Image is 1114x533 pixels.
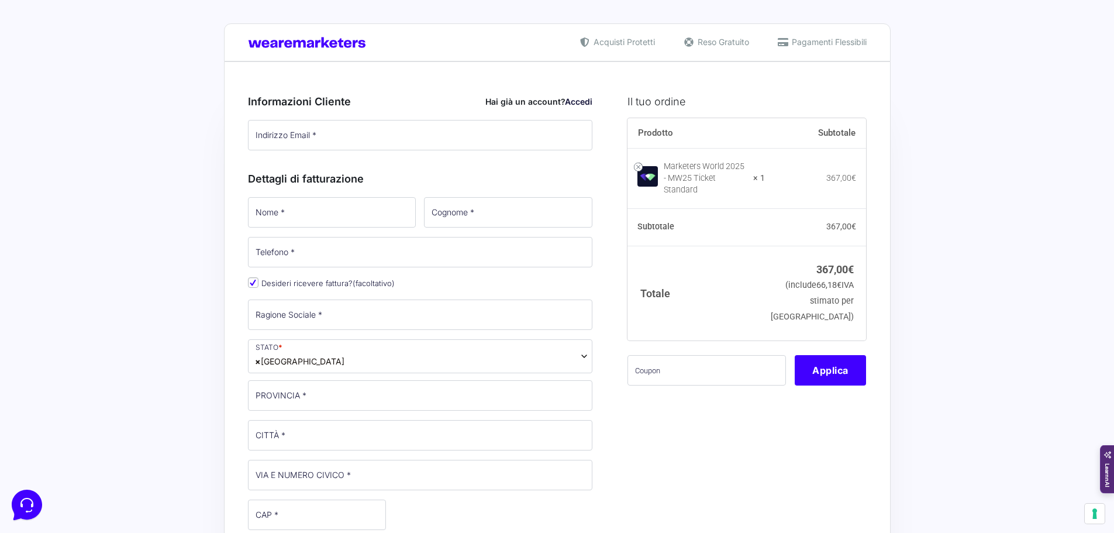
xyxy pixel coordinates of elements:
h3: Informazioni Cliente [248,94,593,109]
input: Indirizzo Email * [248,120,593,150]
span: (facoltativo) [353,278,395,288]
input: Desideri ricevere fattura?(facoltativo) [248,277,258,288]
span: Inizia una conversazione [76,105,173,115]
button: Le tue preferenze relative al consenso per le tecnologie di tracciamento [1085,504,1105,524]
span: € [851,173,856,183]
input: Coupon [627,355,786,386]
span: Acquisti Protetti [591,36,655,48]
button: Inizia una conversazione [19,98,215,122]
input: CAP * [248,500,386,530]
span: × [255,355,261,367]
small: (include IVA stimato per [GEOGRAPHIC_DATA]) [771,280,854,322]
img: dark [37,66,61,89]
input: Cerca un articolo... [26,170,191,182]
div: Marketers World 2025 - MW25 Ticket Standard [664,161,746,196]
th: Subtotale [765,118,867,149]
a: Accedi [565,97,592,106]
span: 66,18 [816,280,841,290]
a: Apri Centro Assistenza [125,145,215,154]
div: Hai già un account? [485,95,592,108]
button: Applica [795,355,866,386]
span: Trova una risposta [19,145,91,154]
span: € [848,263,854,276]
span: Italia [248,339,593,373]
h3: Il tuo ordine [627,94,866,109]
p: Home [35,392,55,403]
button: Messaggi [81,376,153,403]
span: € [851,222,856,231]
span: Reso Gratuito [695,36,749,48]
img: dark [56,66,80,89]
p: Aiuto [180,392,197,403]
input: PROVINCIA * [248,380,593,411]
span: € [837,280,841,290]
input: Cognome * [424,197,592,228]
iframe: Customerly Messenger Launcher [9,487,44,522]
bdi: 367,00 [826,173,856,183]
th: Totale [627,246,765,340]
span: LearnnAI [1103,463,1112,487]
span: Pagamenti Flessibili [789,36,867,48]
th: Prodotto [627,118,765,149]
h3: Dettagli di fatturazione [248,171,593,187]
span: Le tue conversazioni [19,47,99,56]
p: Messaggi [101,392,133,403]
img: Marketers World 2025 - MW25 Ticket Standard [637,166,658,187]
span: Italia [255,355,344,367]
h2: Ciao da Marketers 👋 [9,9,196,28]
button: Aiuto [153,376,225,403]
input: Nome * [248,197,416,228]
input: VIA E NUMERO CIVICO * [248,460,593,490]
th: Subtotale [627,209,765,246]
label: Desideri ricevere fattura? [248,278,395,288]
strong: × 1 [753,173,765,184]
bdi: 367,00 [826,222,856,231]
bdi: 367,00 [816,263,854,276]
button: Home [9,376,81,403]
input: Telefono * [248,237,593,267]
div: Apri il pannello di LearnnAI [1100,445,1114,493]
input: Ragione Sociale * [248,300,593,330]
input: CITTÀ * [248,420,593,451]
img: dark [19,66,42,89]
